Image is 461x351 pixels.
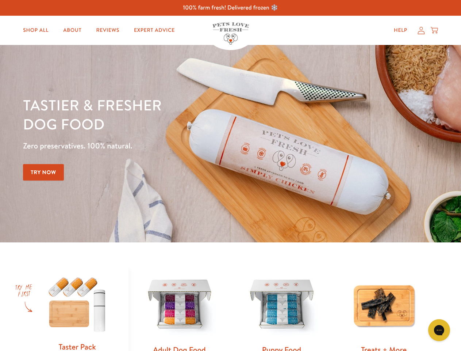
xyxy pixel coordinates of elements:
[17,23,54,38] a: Shop All
[424,317,454,344] iframe: Gorgias live chat messenger
[57,23,87,38] a: About
[23,139,300,152] p: Zero preservatives. 100% natural.
[128,23,181,38] a: Expert Advice
[23,95,300,133] h1: Tastier & fresher dog food
[212,22,249,45] img: Pets Love Fresh
[388,23,413,38] a: Help
[90,23,125,38] a: Reviews
[23,164,64,181] a: Try Now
